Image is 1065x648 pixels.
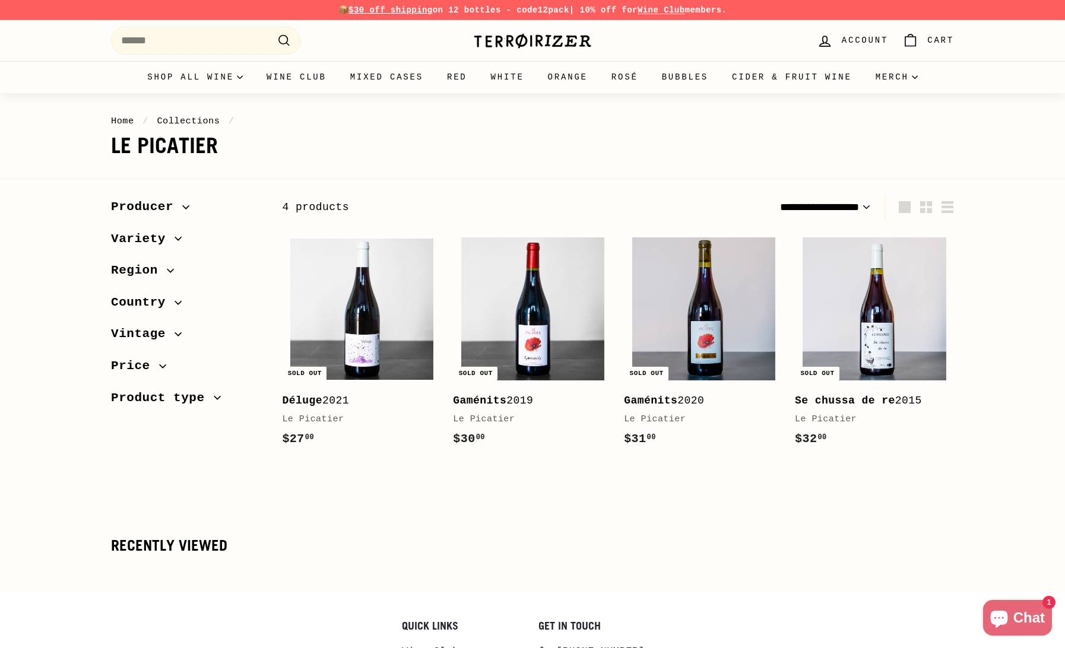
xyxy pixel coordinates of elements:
[476,433,485,441] sup: 00
[453,395,506,406] b: Gaménits
[282,395,322,406] b: Déluge
[87,61,978,93] div: Primary
[795,412,942,427] div: Le Picatier
[111,229,175,249] span: Variety
[810,23,895,58] a: Account
[795,392,942,409] div: 2015
[111,134,954,158] h1: Le Picatier
[111,194,263,226] button: Producer
[111,538,954,554] div: Recently viewed
[348,5,433,15] span: $30 off shipping
[538,5,569,15] strong: 12pack
[282,199,618,216] div: 4 products
[111,353,263,385] button: Price
[624,432,656,446] span: $31
[111,356,159,376] span: Price
[282,392,429,409] div: 2021
[453,392,600,409] div: 2019
[111,293,175,313] span: Country
[647,433,656,441] sup: 00
[650,61,720,93] a: Bubbles
[135,61,255,93] summary: Shop all wine
[625,367,668,380] div: Sold out
[282,432,314,446] span: $27
[864,61,930,93] summary: Merch
[795,432,827,446] span: $32
[435,61,479,93] a: Red
[111,116,134,126] a: Home
[338,61,435,93] a: Mixed Cases
[111,261,167,281] span: Region
[111,258,263,290] button: Region
[453,230,612,460] a: Sold out Gaménits2019Le Picatier
[140,116,151,126] span: /
[538,620,663,632] h2: Get in touch
[638,5,685,15] a: Wine Club
[795,395,895,406] b: Se chussa de re
[720,61,864,93] a: Cider & Fruit Wine
[624,392,771,409] div: 2020
[980,600,1056,639] inbox-online-store-chat: Shopify online store chat
[255,61,338,93] a: Wine Club
[111,226,263,258] button: Variety
[111,114,954,128] nav: breadcrumbs
[157,116,220,126] a: Collections
[111,385,263,417] button: Product type
[402,620,527,632] h2: Quick links
[111,324,175,344] span: Vintage
[795,367,839,380] div: Sold out
[453,432,485,446] span: $30
[600,61,650,93] a: Rosé
[282,230,441,460] a: Sold out Déluge2021Le Picatier
[305,433,314,441] sup: 00
[111,388,214,408] span: Product type
[817,433,826,441] sup: 00
[895,23,961,58] a: Cart
[282,412,429,427] div: Le Picatier
[624,230,783,460] a: Sold out Gaménits2020Le Picatier
[111,321,263,353] button: Vintage
[842,34,888,47] span: Account
[624,412,771,427] div: Le Picatier
[283,367,327,380] div: Sold out
[795,230,954,460] a: Sold out Se chussa de re2015Le Picatier
[454,367,497,380] div: Sold out
[624,395,677,406] b: Gaménits
[226,116,237,126] span: /
[479,61,536,93] a: White
[927,34,954,47] span: Cart
[111,290,263,322] button: Country
[111,4,954,17] p: 📦 on 12 bottles - code | 10% off for members.
[453,412,600,427] div: Le Picatier
[536,61,600,93] a: Orange
[111,197,182,217] span: Producer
